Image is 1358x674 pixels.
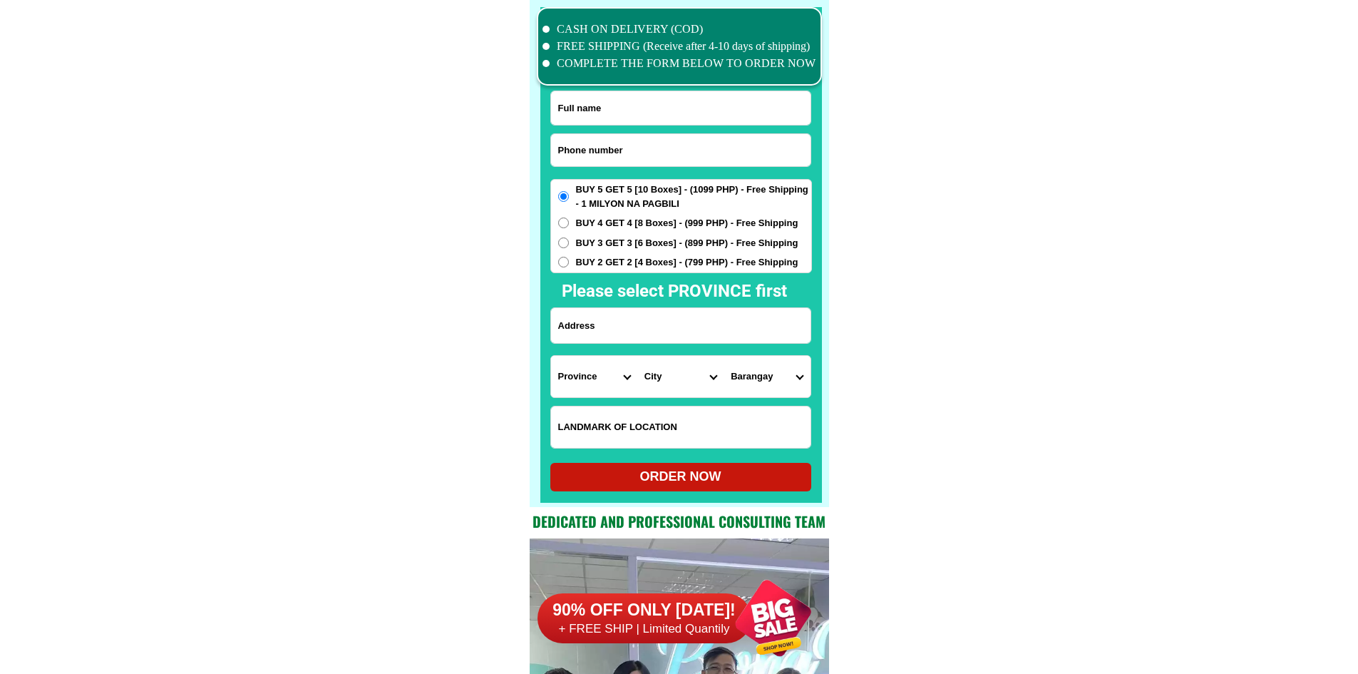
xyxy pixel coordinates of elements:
span: BUY 3 GET 3 [6 Boxes] - (899 PHP) - Free Shipping [576,236,798,250]
input: BUY 4 GET 4 [8 Boxes] - (999 PHP) - Free Shipping [558,218,569,228]
select: Select commune [724,356,810,397]
span: BUY 4 GET 4 [8 Boxes] - (999 PHP) - Free Shipping [576,216,798,230]
li: FREE SHIPPING (Receive after 4-10 days of shipping) [542,38,816,55]
select: Select district [637,356,724,397]
select: Select province [551,356,637,397]
span: BUY 5 GET 5 [10 Boxes] - (1099 PHP) - Free Shipping - 1 MILYON NA PAGBILI [576,183,811,210]
li: CASH ON DELIVERY (COD) [542,21,816,38]
div: ORDER NOW [550,467,811,486]
input: Input address [551,308,811,343]
h2: Dedicated and professional consulting team [530,511,829,532]
input: BUY 2 GET 2 [4 Boxes] - (799 PHP) - Free Shipping [558,257,569,267]
input: BUY 5 GET 5 [10 Boxes] - (1099 PHP) - Free Shipping - 1 MILYON NA PAGBILI [558,191,569,202]
input: Input full_name [551,91,811,125]
input: Input LANDMARKOFLOCATION [551,407,811,448]
input: Input phone_number [551,134,811,166]
h6: + FREE SHIP | Limited Quantily [537,621,751,637]
span: BUY 2 GET 2 [4 Boxes] - (799 PHP) - Free Shipping [576,255,798,270]
h2: Please select PROVINCE first [562,278,941,304]
li: COMPLETE THE FORM BELOW TO ORDER NOW [542,55,816,72]
h6: 90% OFF ONLY [DATE]! [537,600,751,621]
input: BUY 3 GET 3 [6 Boxes] - (899 PHP) - Free Shipping [558,238,569,248]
